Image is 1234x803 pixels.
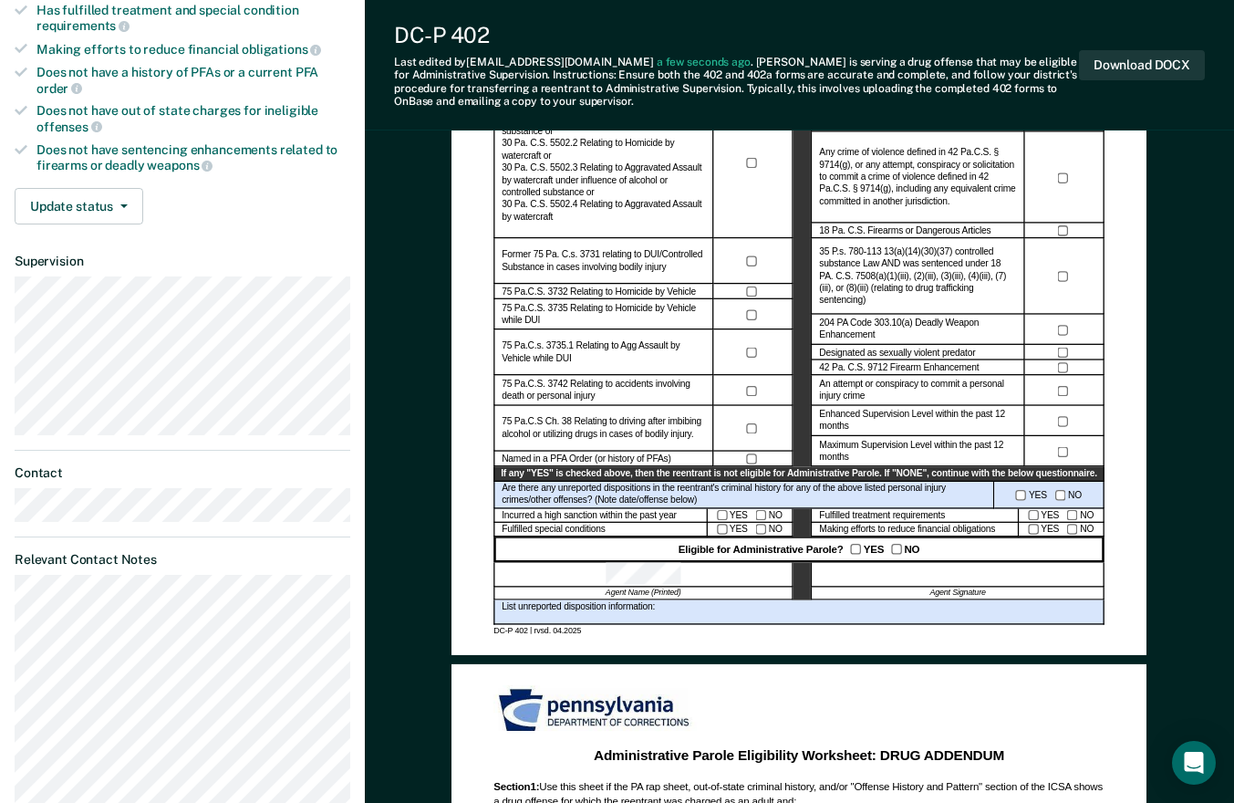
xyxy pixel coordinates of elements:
dt: Supervision [15,254,350,269]
label: 75 Pa.C.S. 3732 Relating to Homicide by Vehicle [502,287,696,298]
label: 35 P.s. 780-113 13(a)(14)(30)(37) controlled substance Law AND was sentenced under 18 PA. C.S. 75... [820,246,1017,308]
div: Does not have sentencing enhancements related to firearms or deadly [36,142,350,173]
div: Agent Name (Printed) [493,588,793,600]
label: Maximum Supervision Level within the past 12 months [820,440,1017,464]
div: Does not have out of state charges for ineligible [36,103,350,134]
div: List unreported disposition information: [493,600,1104,626]
label: 18 Pa. C.S. Firearms or Dangerous Articles [820,225,991,237]
label: 75 Pa.C.S Ch. 38 Relating to driving after imbibing alcohol or utilizing drugs in cases of bodily... [502,417,705,442]
label: 75 Pa.C.S. 3742 Relating to accidents involving death or personal injury [502,379,705,403]
img: PDOC Logo [493,685,698,737]
label: 42 Pa. C.S. 9712 Firearm Enhancement [820,362,980,374]
label: 30 Pa. C.S. 5502.1 Relating to Homicide by watercraft under influence of alcohol or controlled su... [502,102,705,224]
div: Does not have a history of PFAs or a current PFA order [36,65,350,96]
div: YES NO [708,523,793,537]
div: Making efforts to reduce financial [36,41,350,57]
div: Last edited by [EMAIL_ADDRESS][DOMAIN_NAME] . [PERSON_NAME] is serving a drug offense that may be... [394,56,1079,109]
div: DC-P 402 | rvsd. 04.2025 [493,625,1104,636]
label: Named in a PFA Order (or history of PFAs) [502,454,671,465]
div: If any "YES" is checked above, then the reentrant is not eligible for Administrative Parole. If "... [493,467,1104,482]
label: 75 Pa.C.S. 3735 Relating to Homicide by Vehicle while DUI [502,303,705,328]
label: Enhanced Supervision Level within the past 12 months [820,410,1017,434]
div: Administrative Parole Eligibility Worksheet: DRUG ADDENDUM [503,747,1094,766]
div: YES NO [995,482,1105,508]
div: Open Intercom Messenger [1172,741,1216,785]
button: Update status [15,188,143,224]
dt: Contact [15,465,350,481]
label: Designated as sexually violent predator [820,347,976,359]
div: Making efforts to reduce financial obligations [812,523,1020,537]
div: Incurred a high sanction within the past year [493,508,707,523]
div: Fulfilled special conditions [493,523,707,537]
div: Fulfilled treatment requirements [812,508,1020,523]
label: An attempt or conspiracy to commit a personal injury crime [820,379,1017,403]
div: YES NO [1019,508,1104,523]
b: Section 1 : [493,781,539,793]
label: 75 Pa.C.s. 3735.1 Relating to Agg Assault by Vehicle while DUI [502,341,705,366]
div: DC-P 402 [394,22,1079,48]
div: Are there any unreported dispositions in the reentrant's criminal history for any of the above li... [493,482,994,508]
div: YES NO [708,508,793,523]
div: Has fulfilled treatment and special condition [36,3,350,34]
span: a few seconds ago [657,56,751,68]
span: requirements [36,18,130,33]
label: 204 PA Code 303.10(a) Deadly Weapon Enhancement [820,318,1017,343]
label: Former 75 Pa. C.s. 3731 relating to DUI/Controlled Substance in cases involving bodily injury [502,250,705,275]
span: obligations [242,42,321,57]
span: weapons [147,158,213,172]
div: Eligible for Administrative Parole? YES NO [493,537,1104,562]
span: offenses [36,120,102,134]
dt: Relevant Contact Notes [15,552,350,568]
label: Any crime of violence defined in 42 Pa.C.S. § 9714(g), or any attempt, conspiracy or solicitation... [820,148,1017,209]
button: Download DOCX [1079,50,1205,80]
div: Agent Signature [812,588,1104,600]
div: YES NO [1019,523,1104,537]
